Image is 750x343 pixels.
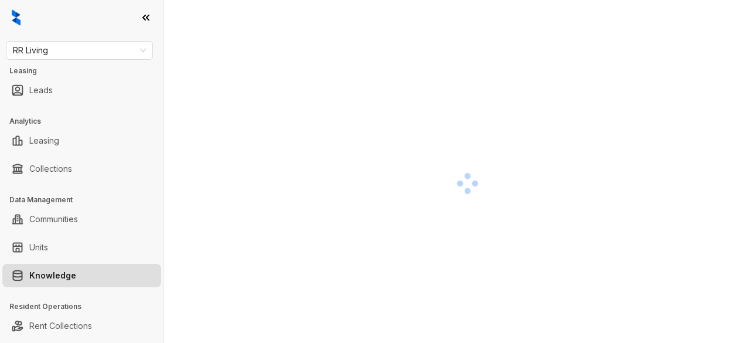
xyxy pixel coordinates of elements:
li: Knowledge [2,264,161,287]
a: Communities [29,208,78,231]
h3: Analytics [9,116,163,127]
img: logo [12,9,21,26]
a: Units [29,236,48,259]
a: Knowledge [29,264,76,287]
li: Units [2,236,161,259]
li: Leads [2,79,161,102]
h3: Leasing [9,66,163,76]
a: Rent Collections [29,314,92,338]
a: Collections [29,157,72,181]
h3: Data Management [9,195,163,205]
li: Collections [2,157,161,181]
a: Leads [29,79,53,102]
li: Rent Collections [2,314,161,338]
a: Leasing [29,129,59,152]
li: Leasing [2,129,161,152]
h3: Resident Operations [9,301,163,312]
li: Communities [2,208,161,231]
span: RR Living [13,42,146,59]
